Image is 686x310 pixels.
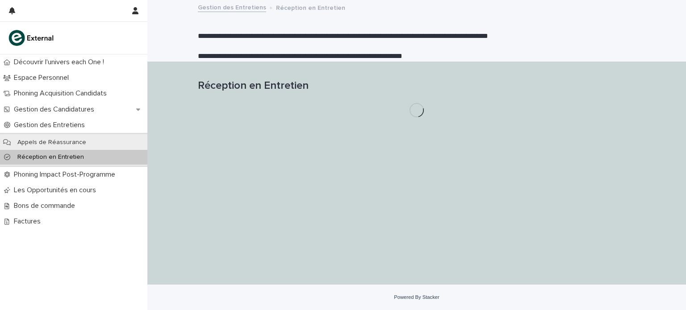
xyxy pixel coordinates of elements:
p: Factures [10,217,48,226]
img: bc51vvfgR2QLHU84CWIQ [7,29,56,47]
a: Powered By Stacker [394,294,439,300]
p: Phoning Impact Post-Programme [10,170,122,179]
a: Gestion des Entretiens [198,2,266,12]
p: Appels de Réassurance [10,139,93,146]
p: Bons de commande [10,202,82,210]
p: Les Opportunités en cours [10,186,103,194]
p: Gestion des Entretiens [10,121,92,129]
p: Découvrir l'univers each One ! [10,58,111,66]
p: Réception en Entretien [10,153,91,161]
p: Gestion des Candidatures [10,105,101,114]
h1: Réception en Entretien [198,79,636,92]
p: Phoning Acquisition Candidats [10,89,114,98]
p: Espace Personnel [10,74,76,82]
p: Réception en Entretien [276,2,345,12]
